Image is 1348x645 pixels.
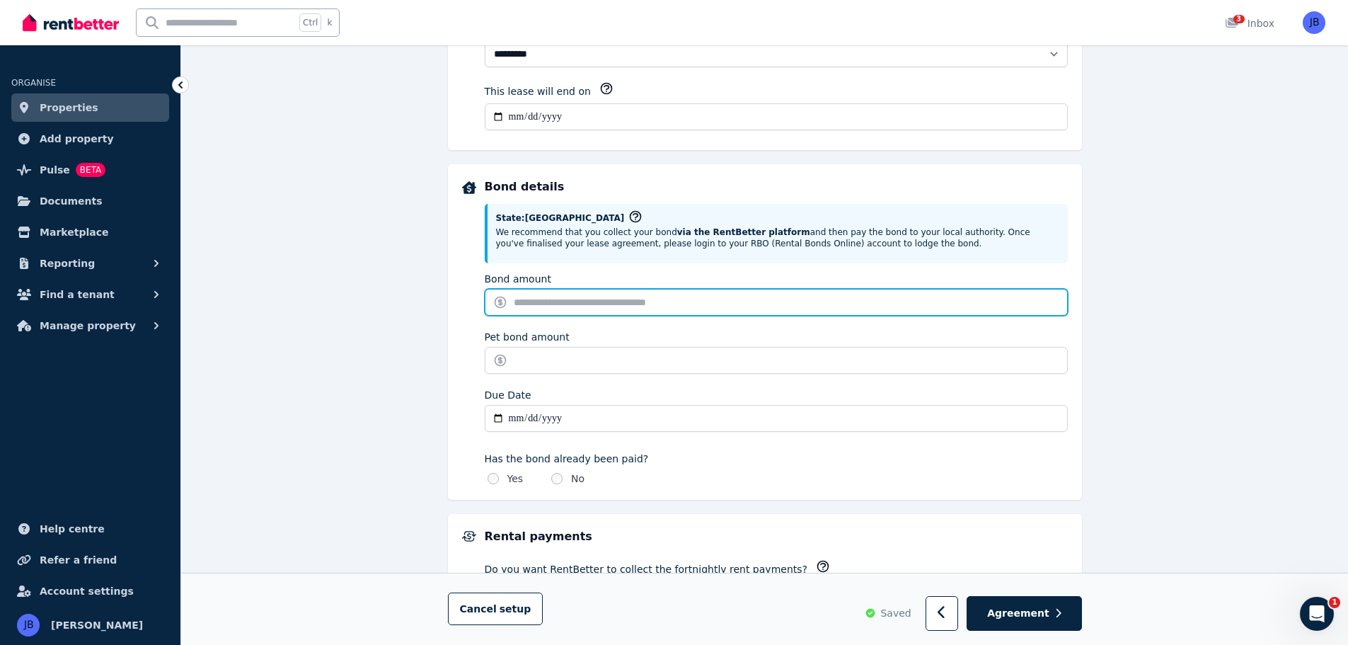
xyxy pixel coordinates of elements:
[40,286,115,303] span: Find a tenant
[40,317,136,334] span: Manage property
[571,472,584,486] label: No
[40,583,134,600] span: Account settings
[11,249,169,278] button: Reporting
[17,614,40,637] img: JACQUELINE BARRY
[507,472,524,486] label: Yes
[11,515,169,543] a: Help centre
[1329,597,1340,608] span: 1
[1225,16,1274,30] div: Inbox
[1300,597,1334,631] iframe: Intercom live chat
[11,187,169,215] a: Documents
[40,161,70,178] span: Pulse
[485,388,531,402] label: Due Date
[987,607,1049,621] span: Agreement
[23,12,119,33] img: RentBetter
[460,604,531,615] span: Cancel
[11,218,169,246] a: Marketplace
[40,193,103,210] span: Documents
[76,163,105,177] span: BETA
[1233,15,1245,23] span: 3
[485,452,1068,466] label: Has the bond already been paid?
[880,607,911,621] span: Saved
[967,597,1081,632] button: Agreement
[485,178,1068,195] h5: Bond details
[40,520,105,537] span: Help centre
[40,552,117,569] span: Refer a friend
[485,272,551,286] label: Bond amount
[11,93,169,122] a: Properties
[462,181,476,194] img: Bond details
[496,227,1059,249] p: We recommend that you collect your bond and then pay the bond to your local authority. Once you'v...
[40,224,108,241] span: Marketplace
[299,13,321,32] span: Ctrl
[462,531,476,542] img: Rental payments
[485,84,591,98] label: This lease will end on
[51,617,143,634] span: [PERSON_NAME]
[448,593,543,626] button: Cancelsetup
[485,528,1068,545] h5: Rental payments
[11,156,169,184] a: PulseBETA
[40,130,114,147] span: Add property
[11,577,169,605] a: Account settings
[1303,11,1325,34] img: JACQUELINE BARRY
[327,17,332,28] span: k
[11,280,169,309] button: Find a tenant
[11,78,56,88] span: ORGANISE
[485,330,570,344] label: Pet bond amount
[11,312,169,340] button: Manage property
[485,562,807,576] label: Do you want RentBetter to collect the fortnightly rent payments?
[40,99,98,116] span: Properties
[500,603,531,617] span: setup
[40,255,95,272] span: Reporting
[496,212,625,224] span: State: [GEOGRAPHIC_DATA]
[677,227,810,237] strong: via the RentBetter platform
[11,546,169,574] a: Refer a friend
[11,125,169,153] a: Add property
